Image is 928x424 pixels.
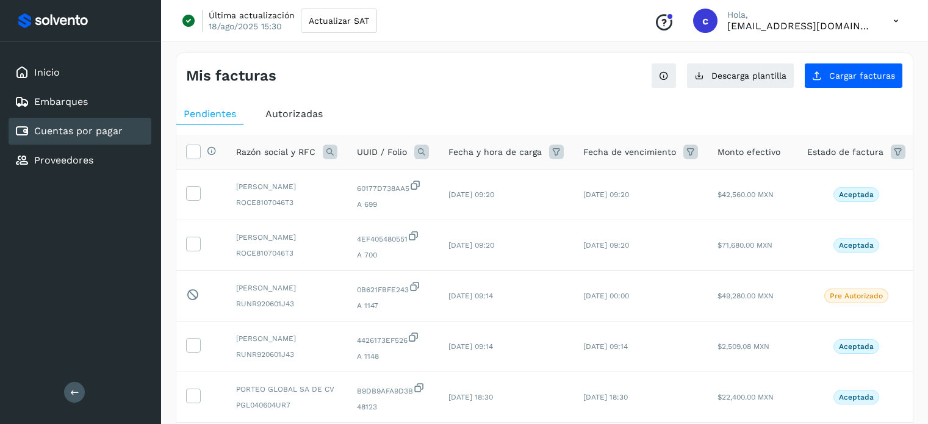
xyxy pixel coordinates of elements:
span: ROCE8107046T3 [236,248,337,259]
div: Embarques [9,88,151,115]
button: Cargar facturas [804,63,903,88]
div: Inicio [9,59,151,86]
span: $49,280.00 MXN [718,292,774,300]
span: [PERSON_NAME] [236,282,337,293]
h4: Mis facturas [186,67,276,85]
div: Proveedores [9,147,151,174]
span: B9DB9AFA9D3B [357,382,429,397]
a: Cuentas por pagar [34,125,123,137]
span: Pendientes [184,108,236,120]
span: A 1148 [357,351,429,362]
span: A 699 [357,199,429,210]
span: Razón social y RFC [236,146,315,159]
span: [PERSON_NAME] [236,232,337,243]
p: 18/ago/2025 15:30 [209,21,282,32]
span: Descarga plantilla [711,71,786,80]
p: Aceptada [839,190,874,199]
span: [DATE] 18:30 [448,393,493,401]
a: Proveedores [34,154,93,166]
span: Cargar facturas [829,71,895,80]
p: Aceptada [839,342,874,351]
span: [DATE] 09:20 [583,241,629,250]
span: [DATE] 09:14 [583,342,628,351]
span: [PERSON_NAME] [236,181,337,192]
span: [PERSON_NAME] [236,333,337,344]
span: [DATE] 18:30 [583,393,628,401]
p: Aceptada [839,241,874,250]
p: Aceptada [839,393,874,401]
span: RUNR920601J43 [236,298,337,309]
span: $42,560.00 MXN [718,190,774,199]
span: PORTEO GLOBAL SA DE CV [236,384,337,395]
span: [DATE] 09:14 [448,342,493,351]
span: Autorizadas [265,108,323,120]
span: 4EF405480551 [357,230,429,245]
span: A 700 [357,250,429,261]
span: Monto efectivo [718,146,780,159]
span: 60177D738AA5 [357,179,429,194]
button: Descarga plantilla [686,63,794,88]
a: Embarques [34,96,88,107]
span: [DATE] 09:14 [448,292,493,300]
span: [DATE] 09:20 [583,190,629,199]
span: [DATE] 09:20 [448,241,494,250]
span: $2,509.08 MXN [718,342,769,351]
span: ROCE8107046T3 [236,197,337,208]
div: Cuentas por pagar [9,118,151,145]
span: Fecha y hora de carga [448,146,542,159]
span: Estado de factura [807,146,883,159]
span: $22,400.00 MXN [718,393,774,401]
span: 4426173EF526 [357,331,429,346]
span: PGL040604UR7 [236,400,337,411]
span: 0B621FBFE243 [357,281,429,295]
span: Fecha de vencimiento [583,146,676,159]
span: A 1147 [357,300,429,311]
span: UUID / Folio [357,146,407,159]
span: 48123 [357,401,429,412]
span: [DATE] 09:20 [448,190,494,199]
p: Última actualización [209,10,295,21]
a: Inicio [34,66,60,78]
p: cxp1@53cargo.com [727,20,874,32]
button: Actualizar SAT [301,9,377,33]
span: Actualizar SAT [309,16,369,25]
p: Hola, [727,10,874,20]
span: [DATE] 00:00 [583,292,629,300]
span: $71,680.00 MXN [718,241,772,250]
span: RUNR920601J43 [236,349,337,360]
p: Pre Autorizado [830,292,883,300]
